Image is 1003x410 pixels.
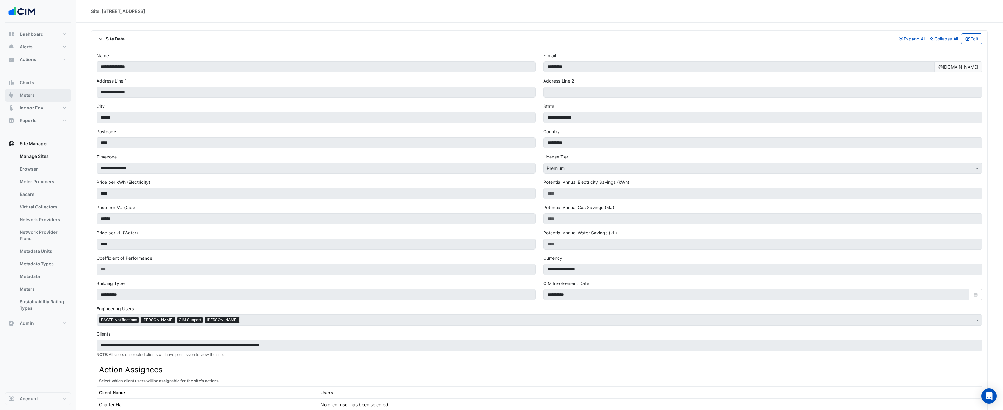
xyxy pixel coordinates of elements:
label: Address Line 1 [97,78,127,84]
app-icon: Site Manager [8,140,15,147]
a: Manage Sites [15,150,71,163]
div: Site Manager [5,150,71,317]
label: CIM Involvement Date [543,280,589,287]
a: Network Providers [15,213,71,226]
label: City [97,103,105,109]
label: Name [97,52,109,59]
label: Postcode [97,128,116,135]
app-icon: Meters [8,92,15,98]
button: Expand All [898,33,926,44]
app-icon: Reports [8,117,15,124]
a: Metadata Types [15,258,71,270]
th: Client Name [97,387,318,399]
a: Network Provider Plans [15,226,71,245]
small: Select which client users will be assignable for the site's actions. [99,378,220,383]
button: Edit [961,33,983,44]
strong: NOTE [97,352,107,357]
button: Collapse All [928,33,958,44]
label: Price per kWh (Electricity) [97,179,150,185]
span: Reports [20,117,37,124]
button: Charts [5,76,71,89]
app-icon: Dashboard [8,31,15,37]
a: Virtual Collectors [15,201,71,213]
div: Site: [STREET_ADDRESS] [91,8,145,15]
span: Alerts [20,44,33,50]
label: Price per kL (Water) [97,229,138,236]
span: Site Data [97,35,125,42]
span: Dashboard [20,31,44,37]
app-icon: Indoor Env [8,105,15,111]
button: Site Manager [5,137,71,150]
span: Charts [20,79,34,86]
a: Metadata [15,270,71,283]
label: Price per MJ (Gas) [97,204,135,211]
label: Timezone [97,153,117,160]
label: Currency [543,255,562,261]
label: State [543,103,554,109]
button: Actions [5,53,71,66]
label: Clients [97,331,110,337]
label: Potential Annual Gas Savings (MJ) [543,204,614,211]
label: Potential Annual Water Savings (kL) [543,229,617,236]
span: Site Manager [20,140,48,147]
a: Bacers [15,188,71,201]
a: Sustainability Rating Types [15,295,71,314]
button: Indoor Env [5,102,71,114]
span: @[DOMAIN_NAME] [934,61,982,72]
th: Users [318,387,761,399]
button: Reports [5,114,71,127]
button: Account [5,392,71,405]
label: E-mail [543,52,556,59]
div: Charter Hall [99,401,123,408]
span: Indoor Env [20,105,43,111]
button: Dashboard [5,28,71,40]
span: Meters [20,92,35,98]
span: CIM Support [177,317,203,323]
h3: Action Assignees [99,365,980,374]
span: Account [20,395,38,402]
a: Meter Providers [15,175,71,188]
app-icon: Alerts [8,44,15,50]
app-icon: Actions [8,56,15,63]
label: Potential Annual Electricity Savings (kWh) [543,179,629,185]
label: Address Line 2 [543,78,574,84]
span: [PERSON_NAME] [205,317,239,323]
label: Country [543,128,560,135]
a: Browser [15,163,71,175]
span: [PERSON_NAME] [141,317,175,323]
app-icon: Admin [8,320,15,326]
span: Actions [20,56,36,63]
label: Engineering Users [97,305,134,312]
img: Company Logo [8,5,36,18]
button: Admin [5,317,71,330]
button: Alerts [5,40,71,53]
label: License Tier [543,153,568,160]
span: Admin [20,320,34,326]
a: Meters [15,283,71,295]
small: : All users of selected clients will have permission to view the site. [97,352,224,357]
label: Building Type [97,280,125,287]
button: Meters [5,89,71,102]
label: Coefficient of Performance [97,255,152,261]
a: Metadata Units [15,245,71,258]
app-icon: Charts [8,79,15,86]
span: BACER Notifications [99,317,139,323]
div: Open Intercom Messenger [981,388,997,404]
